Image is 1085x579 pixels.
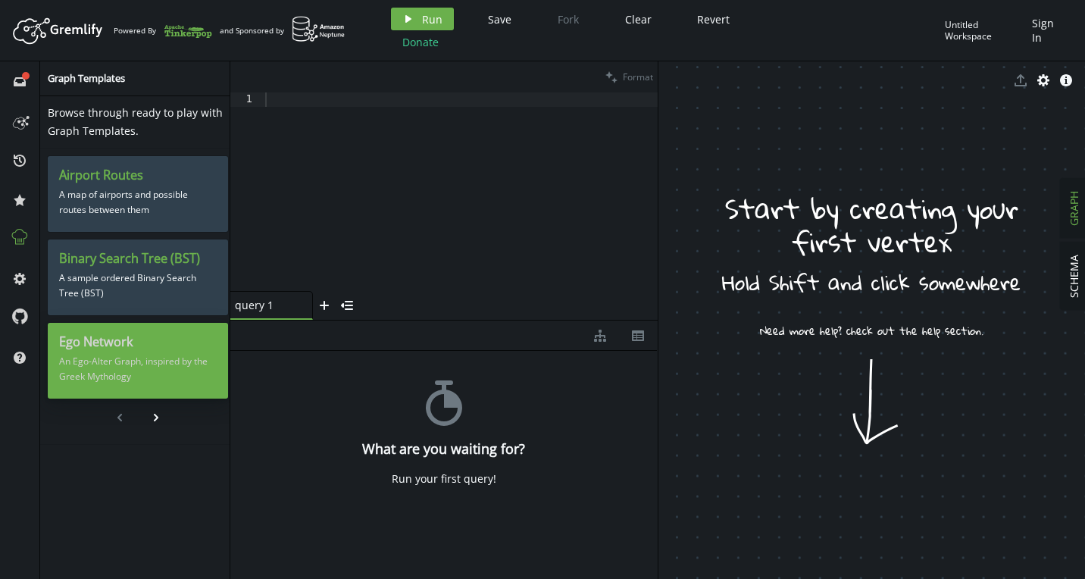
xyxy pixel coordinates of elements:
[488,12,511,27] span: Save
[697,12,730,27] span: Revert
[1032,16,1066,45] span: Sign In
[1067,191,1081,226] span: GRAPH
[546,8,591,30] button: Fork
[1024,8,1074,53] button: Sign In
[391,30,450,53] button: Donate
[292,16,346,42] img: AWS Neptune
[220,16,346,45] div: and Sponsored by
[114,17,212,44] div: Powered By
[48,71,125,85] span: Graph Templates
[48,105,223,138] span: Browse through ready to play with Graph Templates.
[625,12,652,27] span: Clear
[59,267,217,305] p: A sample ordered Binary Search Tree (BST)
[59,183,217,221] p: A map of airports and possible routes between them
[422,12,442,27] span: Run
[686,8,741,30] button: Revert
[402,35,439,49] span: Donate
[235,298,295,312] span: query 1
[477,8,523,30] button: Save
[601,61,658,92] button: Format
[558,12,579,27] span: Fork
[59,334,217,350] h3: Ego Network
[362,441,525,457] h4: What are you waiting for?
[391,8,454,30] button: Run
[1067,255,1081,298] span: SCHEMA
[945,19,1025,42] div: Untitled Workspace
[230,92,262,107] div: 1
[623,70,653,83] span: Format
[59,251,217,267] h3: Binary Search Tree (BST)
[59,167,217,183] h3: Airport Routes
[392,472,496,486] div: Run your first query!
[614,8,663,30] button: Clear
[59,350,217,388] p: An Ego-Alter Graph, inspired by the Greek Mythology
